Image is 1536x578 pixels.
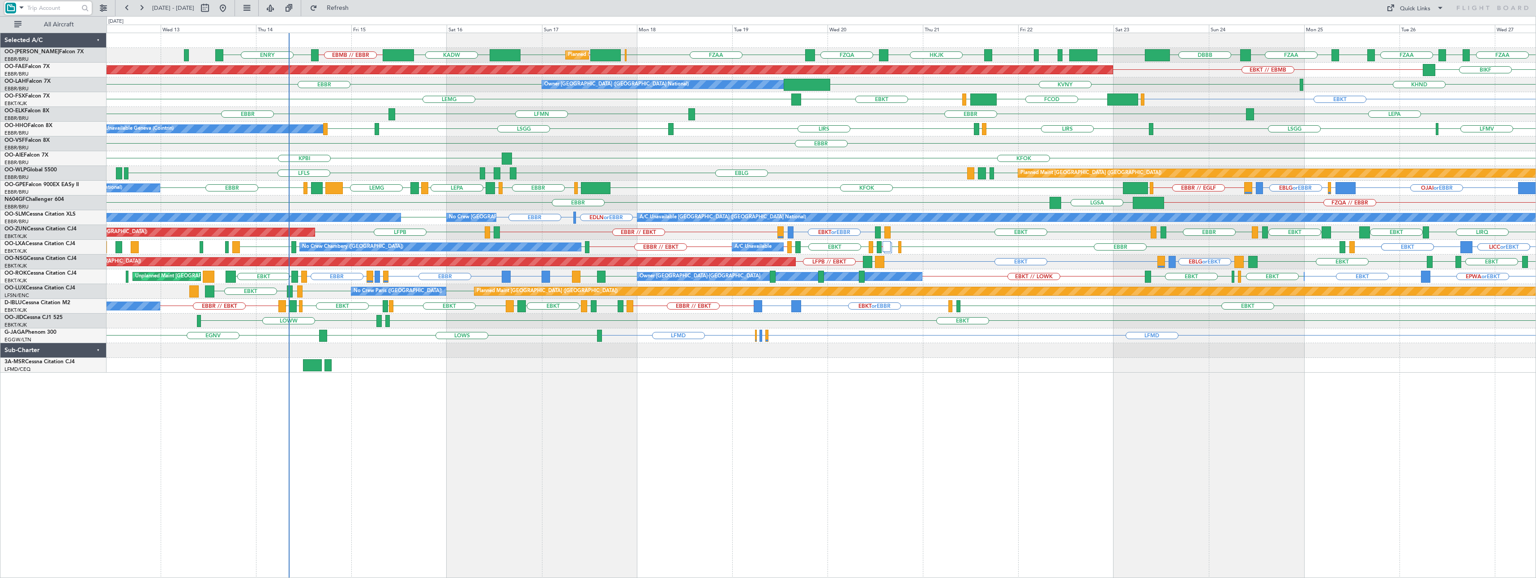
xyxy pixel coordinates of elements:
[4,256,77,261] a: OO-NSGCessna Citation CJ4
[4,271,27,276] span: OO-ROK
[4,182,79,187] a: OO-GPEFalcon 900EX EASy II
[27,1,79,15] input: Trip Account
[4,79,51,84] a: OO-LAHFalcon 7X
[4,218,29,225] a: EBBR/BRU
[4,93,50,99] a: OO-FSXFalcon 7X
[4,212,76,217] a: OO-SLMCessna Citation XLS
[4,315,23,320] span: OO-JID
[4,144,29,151] a: EBBR/BRU
[135,270,280,283] div: Unplanned Maint [GEOGRAPHIC_DATA]-[GEOGRAPHIC_DATA]
[4,330,25,335] span: G-JAGA
[4,123,52,128] a: OO-HHOFalcon 8X
[4,263,27,269] a: EBKT/KJK
[1382,1,1448,15] button: Quick Links
[4,153,48,158] a: OO-AIEFalcon 7X
[4,277,27,284] a: EBKT/KJK
[4,285,26,291] span: OO-LUX
[95,122,174,136] div: A/C Unavailable Geneva (Cointrin)
[4,79,26,84] span: OO-LAH
[4,307,27,314] a: EBKT/KJK
[544,78,689,91] div: Owner [GEOGRAPHIC_DATA] ([GEOGRAPHIC_DATA] National)
[828,25,923,33] div: Wed 20
[4,85,29,92] a: EBBR/BRU
[640,211,806,224] div: A/C Unavailable [GEOGRAPHIC_DATA] ([GEOGRAPHIC_DATA] National)
[923,25,1018,33] div: Thu 21
[4,189,29,195] a: EBBR/BRU
[4,241,26,246] span: OO-LXA
[4,49,59,55] span: OO-[PERSON_NAME]
[4,256,27,261] span: OO-NSG
[4,159,29,166] a: EBBR/BRU
[4,108,49,114] a: OO-ELKFalcon 8X
[65,25,161,33] div: Tue 12
[256,25,351,33] div: Thu 14
[1020,166,1161,180] div: Planned Maint [GEOGRAPHIC_DATA] ([GEOGRAPHIC_DATA])
[4,197,26,202] span: N604GF
[4,315,63,320] a: OO-JIDCessna CJ1 525
[319,5,357,11] span: Refresh
[354,285,442,298] div: No Crew Paris ([GEOGRAPHIC_DATA])
[4,64,25,69] span: OO-FAE
[4,366,30,373] a: LFMD/CEQ
[1209,25,1304,33] div: Sun 24
[477,285,618,298] div: Planned Maint [GEOGRAPHIC_DATA] ([GEOGRAPHIC_DATA])
[4,233,27,240] a: EBKT/KJK
[4,153,24,158] span: OO-AIE
[4,226,77,232] a: OO-ZUNCessna Citation CJ4
[4,71,29,77] a: EBBR/BRU
[4,300,70,306] a: D-IBLUCessna Citation M2
[4,49,84,55] a: OO-[PERSON_NAME]Falcon 7X
[4,204,29,210] a: EBBR/BRU
[4,285,75,291] a: OO-LUXCessna Citation CJ4
[4,167,26,173] span: OO-WLP
[4,197,64,202] a: N604GFChallenger 604
[1114,25,1209,33] div: Sat 23
[637,25,732,33] div: Mon 18
[568,48,730,62] div: Planned Maint [GEOGRAPHIC_DATA] ([GEOGRAPHIC_DATA] National)
[1399,25,1495,33] div: Tue 26
[734,240,772,254] div: A/C Unavailable
[161,25,256,33] div: Wed 13
[4,241,75,246] a: OO-LXACessna Citation CJ4
[4,330,56,335] a: G-JAGAPhenom 300
[4,359,25,365] span: 3A-MSR
[4,100,27,107] a: EBKT/KJK
[4,212,26,217] span: OO-SLM
[4,322,27,328] a: EBKT/KJK
[306,1,359,15] button: Refresh
[4,292,29,299] a: LFSN/ENC
[108,18,124,25] div: [DATE]
[10,17,97,32] button: All Aircraft
[4,336,31,343] a: EGGW/LTN
[4,138,25,143] span: OO-VSF
[1018,25,1114,33] div: Fri 22
[4,174,29,181] a: EBBR/BRU
[4,93,25,99] span: OO-FSX
[4,108,25,114] span: OO-ELK
[449,211,599,224] div: No Crew [GEOGRAPHIC_DATA] ([GEOGRAPHIC_DATA] National)
[302,240,403,254] div: No Crew Chambery ([GEOGRAPHIC_DATA])
[4,56,29,63] a: EBBR/BRU
[4,359,75,365] a: 3A-MSRCessna Citation CJ4
[4,271,77,276] a: OO-ROKCessna Citation CJ4
[640,270,760,283] div: Owner [GEOGRAPHIC_DATA]-[GEOGRAPHIC_DATA]
[23,21,94,28] span: All Aircraft
[732,25,828,33] div: Tue 19
[4,248,27,255] a: EBKT/KJK
[4,300,22,306] span: D-IBLU
[1304,25,1399,33] div: Mon 25
[351,25,447,33] div: Fri 15
[4,167,57,173] a: OO-WLPGlobal 5500
[447,25,542,33] div: Sat 16
[152,4,194,12] span: [DATE] - [DATE]
[4,130,29,136] a: EBBR/BRU
[542,25,637,33] div: Sun 17
[4,138,50,143] a: OO-VSFFalcon 8X
[4,64,50,69] a: OO-FAEFalcon 7X
[4,182,26,187] span: OO-GPE
[4,226,27,232] span: OO-ZUN
[4,123,28,128] span: OO-HHO
[1400,4,1430,13] div: Quick Links
[4,115,29,122] a: EBBR/BRU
